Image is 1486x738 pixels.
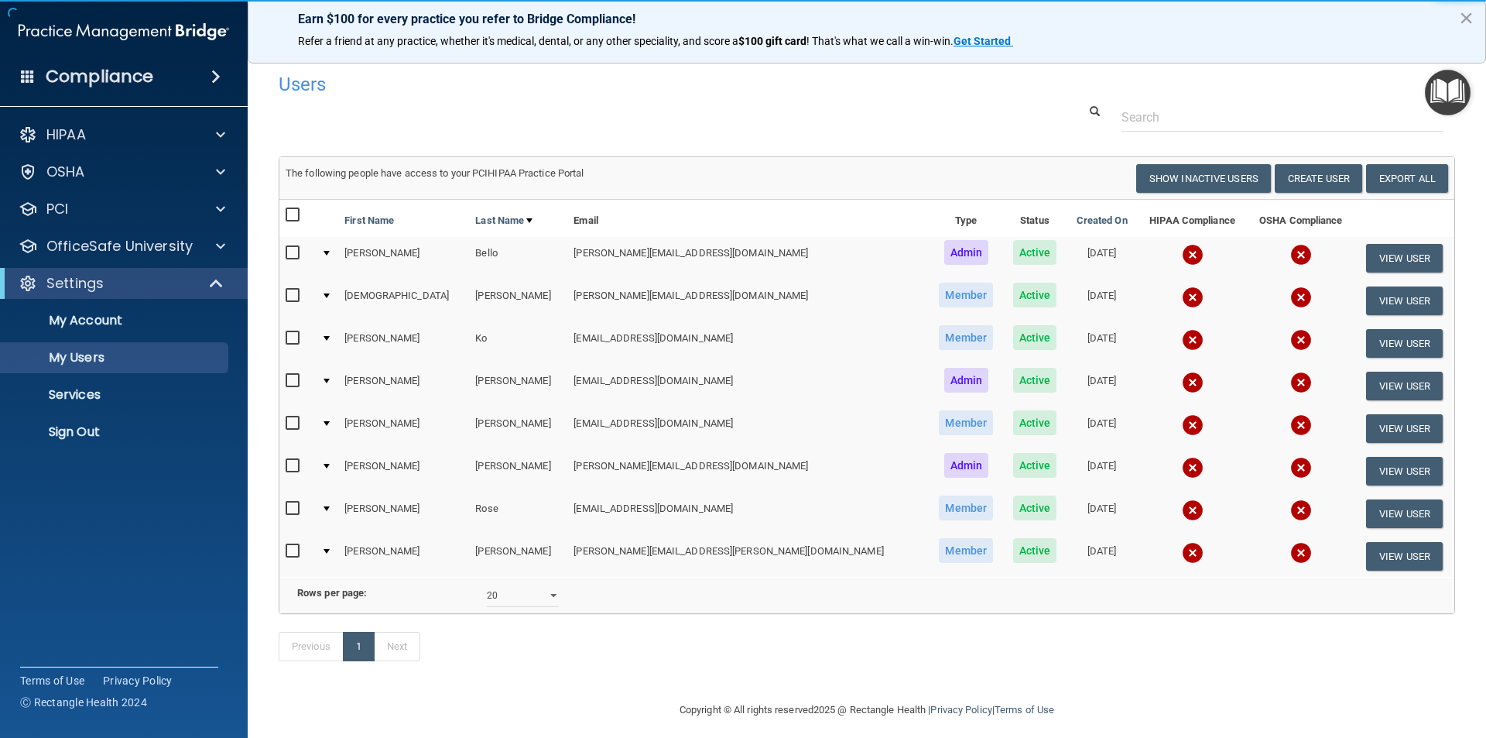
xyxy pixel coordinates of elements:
img: cross.ca9f0e7f.svg [1290,499,1312,521]
a: Created On [1077,211,1128,230]
p: My Users [10,350,221,366]
span: Member [939,496,993,520]
img: cross.ca9f0e7f.svg [1182,329,1204,351]
img: cross.ca9f0e7f.svg [1182,414,1204,436]
p: OfficeSafe University [46,237,193,256]
img: cross.ca9f0e7f.svg [1290,457,1312,479]
a: OfficeSafe University [19,237,225,256]
td: [PERSON_NAME] [338,322,469,365]
th: OSHA Compliance [1248,200,1354,237]
td: [PERSON_NAME] [338,407,469,450]
td: Bello [469,237,567,280]
td: [DATE] [1067,322,1138,365]
button: Create User [1275,164,1362,193]
th: HIPAA Compliance [1138,200,1248,237]
td: [PERSON_NAME][EMAIL_ADDRESS][PERSON_NAME][DOMAIN_NAME] [567,535,929,577]
img: cross.ca9f0e7f.svg [1290,287,1312,308]
span: ! That's what we call a win-win. [806,35,954,47]
img: cross.ca9f0e7f.svg [1182,244,1204,266]
td: [PERSON_NAME][EMAIL_ADDRESS][DOMAIN_NAME] [567,280,929,322]
td: [DATE] [1067,535,1138,577]
button: View User [1366,244,1443,273]
img: cross.ca9f0e7f.svg [1290,244,1312,266]
span: Member [939,410,993,435]
span: Admin [944,240,989,265]
button: View User [1366,499,1443,528]
button: Open Resource Center [1425,70,1471,115]
button: Show Inactive Users [1136,164,1271,193]
td: [DATE] [1067,407,1138,450]
span: Active [1013,496,1057,520]
td: [DATE] [1067,493,1138,535]
th: Type [929,200,1003,237]
span: Member [939,325,993,350]
p: Sign Out [10,424,221,440]
td: [PERSON_NAME] [469,535,567,577]
h4: Compliance [46,66,153,88]
td: [PERSON_NAME] [338,237,469,280]
span: Refer a friend at any practice, whether it's medical, dental, or any other speciality, and score a [298,35,738,47]
td: [DATE] [1067,237,1138,280]
button: View User [1366,287,1443,315]
p: Earn $100 for every practice you refer to Bridge Compliance! [298,12,1436,26]
button: Close [1459,5,1474,30]
a: Privacy Policy [930,704,991,716]
td: [PERSON_NAME] [338,493,469,535]
img: cross.ca9f0e7f.svg [1182,372,1204,393]
td: [DATE] [1067,450,1138,493]
button: View User [1366,329,1443,358]
a: PCI [19,200,225,218]
td: [EMAIL_ADDRESS][DOMAIN_NAME] [567,322,929,365]
th: Status [1003,200,1066,237]
img: PMB logo [19,16,229,47]
span: Active [1013,240,1057,265]
a: 1 [343,632,375,661]
th: Email [567,200,929,237]
p: Settings [46,274,104,293]
a: Last Name [475,211,532,230]
td: [PERSON_NAME] [338,450,469,493]
img: cross.ca9f0e7f.svg [1290,542,1312,564]
img: cross.ca9f0e7f.svg [1182,457,1204,479]
td: [DATE] [1067,365,1138,407]
a: Terms of Use [995,704,1054,716]
td: [PERSON_NAME] [338,535,469,577]
input: Search [1121,103,1443,132]
span: Admin [944,368,989,393]
a: First Name [344,211,394,230]
img: cross.ca9f0e7f.svg [1290,414,1312,436]
span: Active [1013,368,1057,393]
td: [PERSON_NAME] [469,365,567,407]
div: Copyright © All rights reserved 2025 @ Rectangle Health | | [584,685,1149,735]
button: View User [1366,414,1443,443]
td: [DATE] [1067,280,1138,322]
strong: Get Started [954,35,1011,47]
p: OSHA [46,163,85,181]
span: Member [939,283,993,307]
td: [PERSON_NAME][EMAIL_ADDRESS][DOMAIN_NAME] [567,237,929,280]
td: Rose [469,493,567,535]
img: cross.ca9f0e7f.svg [1182,542,1204,564]
p: HIPAA [46,125,86,144]
img: cross.ca9f0e7f.svg [1182,499,1204,521]
a: Export All [1366,164,1448,193]
span: Active [1013,325,1057,350]
button: View User [1366,542,1443,571]
span: Admin [944,453,989,478]
td: [EMAIL_ADDRESS][DOMAIN_NAME] [567,493,929,535]
p: Services [10,387,221,403]
b: Rows per page: [297,587,367,599]
p: My Account [10,313,221,328]
img: cross.ca9f0e7f.svg [1290,329,1312,351]
img: cross.ca9f0e7f.svg [1290,372,1312,393]
h4: Users [279,74,955,94]
td: [DEMOGRAPHIC_DATA] [338,280,469,322]
td: [EMAIL_ADDRESS][DOMAIN_NAME] [567,365,929,407]
span: Active [1013,453,1057,478]
td: [PERSON_NAME][EMAIL_ADDRESS][DOMAIN_NAME] [567,450,929,493]
a: Privacy Policy [103,673,173,688]
span: Member [939,538,993,563]
span: The following people have access to your PCIHIPAA Practice Portal [286,167,584,179]
strong: $100 gift card [738,35,806,47]
span: Active [1013,410,1057,435]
